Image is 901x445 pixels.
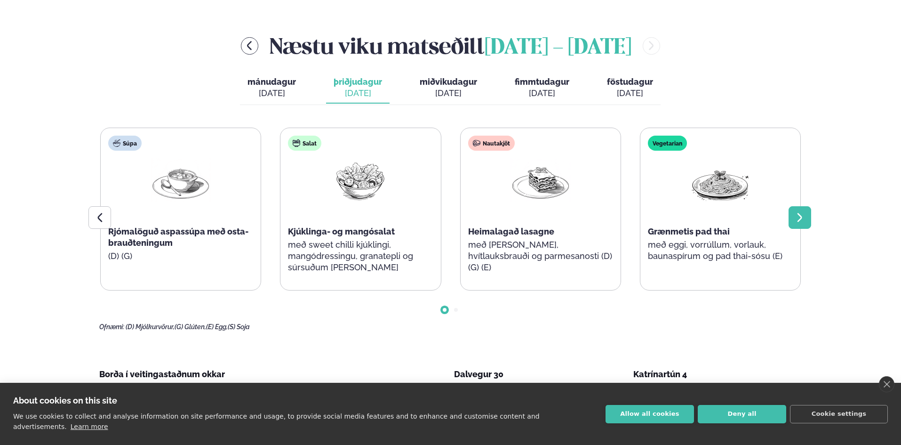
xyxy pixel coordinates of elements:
[99,323,124,331] span: Ofnæmi:
[420,88,477,99] div: [DATE]
[151,158,211,202] img: Soup.png
[175,323,206,331] span: (G) Glúten,
[690,158,750,202] img: Spagetti.png
[607,88,653,99] div: [DATE]
[473,139,480,147] img: beef.svg
[633,369,802,380] div: Katrínartún 4
[99,369,225,379] span: Borða í veitingastaðnum okkar
[412,73,485,104] button: miðvikudagur [DATE]
[288,136,321,151] div: Salat
[648,239,793,262] p: með eggi, vorrúllum, vorlauk, baunaspírum og pad thai-sósu (E)
[13,396,117,405] strong: About cookies on this site
[240,73,303,104] button: mánudagur [DATE]
[420,77,477,87] span: miðvikudagur
[241,37,258,55] button: menu-btn-left
[454,369,622,380] div: Dalvegur 30
[330,158,391,202] img: Salad.png
[270,31,631,61] h2: Næstu viku matseðill
[108,251,253,262] p: (D) (G)
[468,239,613,273] p: með [PERSON_NAME], hvítlauksbrauði og parmesanosti (D) (G) (E)
[288,227,395,236] span: Kjúklinga- og mangósalat
[126,323,175,331] span: (D) Mjólkurvörur,
[648,136,687,151] div: Vegetarian
[247,88,296,99] div: [DATE]
[643,37,660,55] button: menu-btn-right
[326,73,390,104] button: þriðjudagur [DATE]
[468,227,554,236] span: Heimalagað lasagne
[879,376,894,392] a: close
[607,77,653,87] span: föstudagur
[468,136,515,151] div: Nautakjöt
[334,88,382,99] div: [DATE]
[293,139,300,147] img: salad.svg
[515,77,569,87] span: fimmtudagur
[515,88,569,99] div: [DATE]
[599,73,661,104] button: föstudagur [DATE]
[228,323,250,331] span: (S) Soja
[108,136,142,151] div: Súpa
[648,227,730,236] span: Grænmetis pad thai
[507,73,577,104] button: fimmtudagur [DATE]
[698,405,786,423] button: Deny all
[71,423,108,430] a: Learn more
[454,308,458,312] span: Go to slide 2
[113,139,120,147] img: soup.svg
[13,413,540,430] p: We use cookies to collect and analyse information on site performance and usage, to provide socia...
[334,77,382,87] span: þriðjudagur
[443,308,447,312] span: Go to slide 1
[288,239,433,273] p: með sweet chilli kjúklingi, mangódressingu, granatepli og súrsuðum [PERSON_NAME]
[790,405,888,423] button: Cookie settings
[206,323,228,331] span: (E) Egg,
[510,158,571,202] img: Lasagna.png
[606,405,694,423] button: Allow all cookies
[108,227,248,248] span: Rjómalöguð aspassúpa með osta-brauðteningum
[247,77,296,87] span: mánudagur
[485,38,631,58] span: [DATE] - [DATE]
